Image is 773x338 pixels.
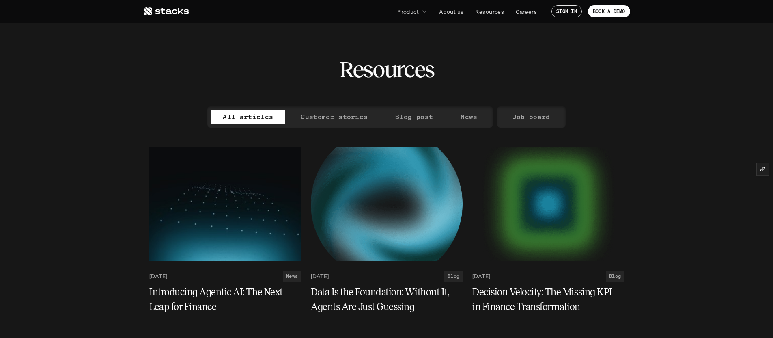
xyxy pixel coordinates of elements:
[311,271,463,282] a: [DATE]Blog
[383,110,445,124] a: Blog post
[311,285,453,314] h5: Data Is the Foundation: Without It, Agents Are Just Guessing
[472,273,490,279] p: [DATE]
[470,4,509,19] a: Resources
[149,285,301,314] a: Introducing Agentic AI: The Next Leap for Finance
[448,273,459,279] h2: Blog
[556,9,577,14] p: SIGN IN
[311,273,329,279] p: [DATE]
[286,273,298,279] h2: News
[149,285,291,314] h5: Introducing Agentic AI: The Next Leap for Finance
[434,4,468,19] a: About us
[593,9,625,14] p: BOOK A DEMO
[609,273,621,279] h2: Blog
[588,5,630,17] a: BOOK A DEMO
[757,163,769,175] button: Edit Framer Content
[339,57,434,82] h2: Resources
[551,5,582,17] a: SIGN IN
[397,7,419,16] p: Product
[211,110,285,124] a: All articles
[448,110,489,124] a: News
[472,271,624,282] a: [DATE]Blog
[395,111,433,123] p: Blog post
[516,7,537,16] p: Careers
[223,111,273,123] p: All articles
[472,285,614,314] h5: Decision Velocity: The Missing KPI in Finance Transformation
[439,7,463,16] p: About us
[472,285,624,314] a: Decision Velocity: The Missing KPI in Finance Transformation
[149,273,167,279] p: [DATE]
[512,111,550,123] p: Job board
[500,110,562,124] a: Job board
[301,111,368,123] p: Customer stories
[475,7,504,16] p: Resources
[311,285,463,314] a: Data Is the Foundation: Without It, Agents Are Just Guessing
[511,4,542,19] a: Careers
[149,271,301,282] a: [DATE]News
[461,111,477,123] p: News
[289,110,380,124] a: Customer stories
